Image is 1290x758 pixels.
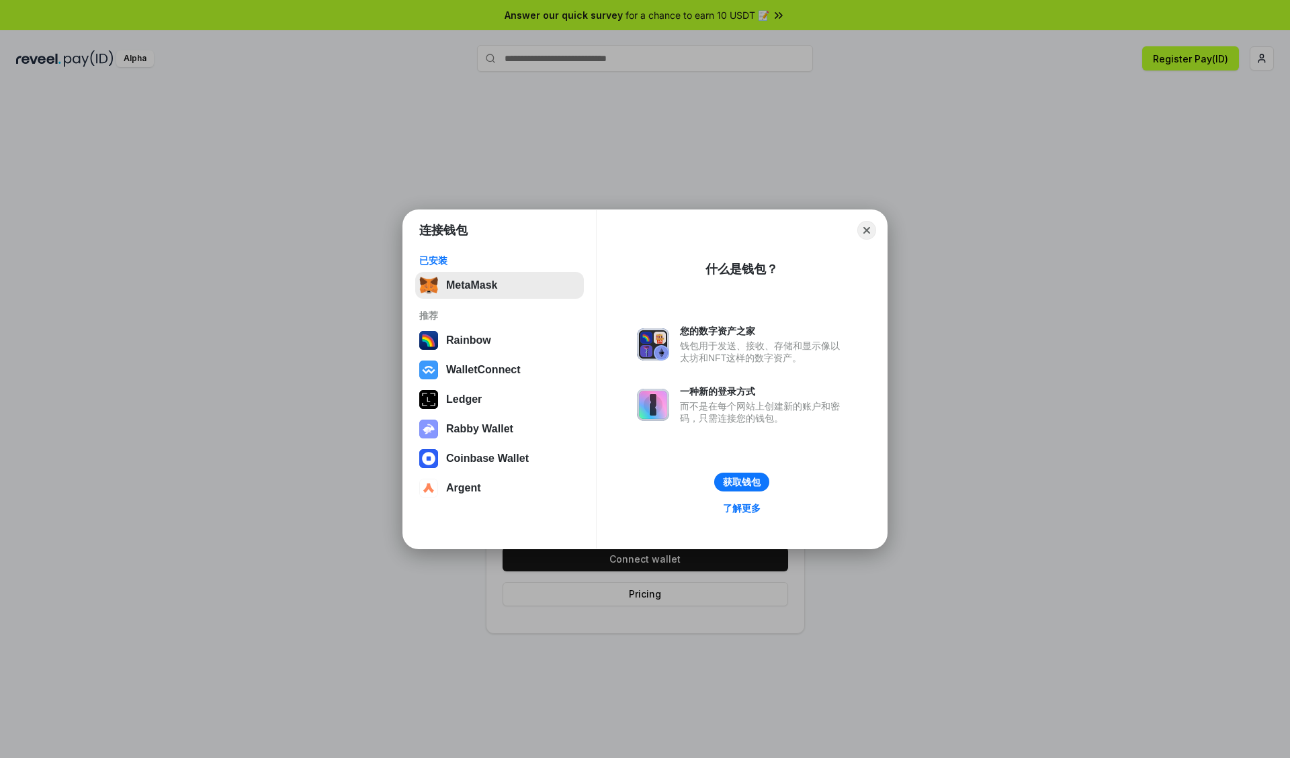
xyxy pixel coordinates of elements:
[415,475,584,502] button: Argent
[446,453,529,465] div: Coinbase Wallet
[446,364,521,376] div: WalletConnect
[680,385,847,397] div: 一种新的登录方式
[857,221,876,240] button: Close
[419,479,438,498] img: svg+xml,%3Csvg%20width%3D%2228%22%20height%3D%2228%22%20viewBox%3D%220%200%2028%2028%22%20fill%3D...
[446,393,482,406] div: Ledger
[680,325,847,337] div: 您的数字资产之家
[419,310,580,322] div: 推荐
[446,334,491,346] div: Rainbow
[419,390,438,409] img: svg+xml,%3Csvg%20xmlns%3D%22http%3A%2F%2Fwww.w3.org%2F2000%2Fsvg%22%20width%3D%2228%22%20height%3...
[419,449,438,468] img: svg+xml,%3Csvg%20width%3D%2228%22%20height%3D%2228%22%20viewBox%3D%220%200%2028%2028%22%20fill%3D...
[419,331,438,350] img: svg+xml,%3Csvg%20width%3D%22120%22%20height%3D%22120%22%20viewBox%3D%220%200%20120%20120%22%20fil...
[415,416,584,442] button: Rabby Wallet
[415,445,584,472] button: Coinbase Wallet
[419,222,468,238] h1: 连接钱包
[714,473,769,491] button: 获取钱包
[705,261,778,277] div: 什么是钱包？
[446,482,481,494] div: Argent
[415,272,584,299] button: MetaMask
[419,420,438,438] img: svg+xml,%3Csvg%20xmlns%3D%22http%3A%2F%2Fwww.w3.org%2F2000%2Fsvg%22%20fill%3D%22none%22%20viewBox...
[415,357,584,383] button: WalletConnect
[419,361,438,379] img: svg+xml,%3Csvg%20width%3D%2228%22%20height%3D%2228%22%20viewBox%3D%220%200%2028%2028%22%20fill%3D...
[637,328,669,361] img: svg+xml,%3Csvg%20xmlns%3D%22http%3A%2F%2Fwww.w3.org%2F2000%2Fsvg%22%20fill%3D%22none%22%20viewBox...
[419,276,438,295] img: svg+xml,%3Csvg%20fill%3D%22none%22%20height%3D%2233%22%20viewBox%3D%220%200%2035%2033%22%20width%...
[415,386,584,413] button: Ledger
[446,279,497,291] div: MetaMask
[419,254,580,267] div: 已安装
[723,502,761,514] div: 了解更多
[680,340,847,364] div: 钱包用于发送、接收、存储和显示像以太坊和NFT这样的数字资产。
[680,400,847,424] div: 而不是在每个网站上创建新的账户和密码，只需连接您的钱包。
[723,476,761,488] div: 获取钱包
[446,423,513,435] div: Rabby Wallet
[415,327,584,354] button: Rainbow
[637,389,669,421] img: svg+xml,%3Csvg%20xmlns%3D%22http%3A%2F%2Fwww.w3.org%2F2000%2Fsvg%22%20fill%3D%22none%22%20viewBox...
[715,500,769,517] a: 了解更多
